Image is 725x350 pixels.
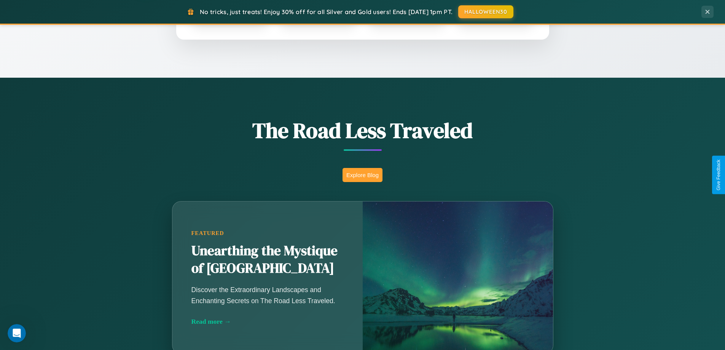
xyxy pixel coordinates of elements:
div: Featured [191,230,344,237]
span: No tricks, just treats! Enjoy 30% off for all Silver and Gold users! Ends [DATE] 1pm PT. [200,8,453,16]
div: Read more → [191,318,344,326]
h2: Unearthing the Mystique of [GEOGRAPHIC_DATA] [191,242,344,277]
button: HALLOWEEN30 [458,5,513,18]
h1: The Road Less Traveled [134,116,591,145]
div: Give Feedback [716,160,721,190]
p: Discover the Extraordinary Landscapes and Enchanting Secrets on The Road Less Traveled. [191,284,344,306]
iframe: Intercom live chat [8,324,26,342]
button: Explore Blog [343,168,382,182]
